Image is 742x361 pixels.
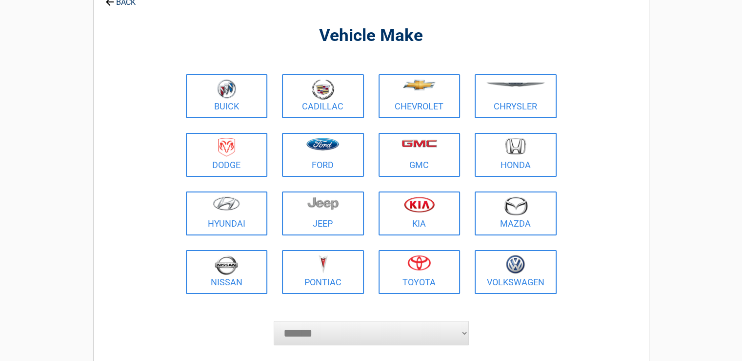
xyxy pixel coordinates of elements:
[186,250,268,294] a: Nissan
[403,80,436,90] img: chevrolet
[486,83,545,87] img: chrysler
[379,250,461,294] a: Toyota
[475,191,557,235] a: Mazda
[282,133,364,177] a: Ford
[506,255,525,274] img: volkswagen
[379,74,461,118] a: Chevrolet
[217,79,236,99] img: buick
[407,255,431,271] img: toyota
[183,24,559,47] h2: Vehicle Make
[401,139,437,148] img: gmc
[186,191,268,235] a: Hyundai
[318,255,328,274] img: pontiac
[505,138,526,155] img: honda
[282,191,364,235] a: Jeep
[503,196,528,215] img: mazda
[379,191,461,235] a: Kia
[218,138,235,157] img: dodge
[475,250,557,294] a: Volkswagen
[282,250,364,294] a: Pontiac
[404,196,435,212] img: kia
[312,79,334,100] img: cadillac
[307,196,339,210] img: jeep
[215,255,238,275] img: nissan
[186,133,268,177] a: Dodge
[306,138,339,150] img: ford
[186,74,268,118] a: Buick
[475,133,557,177] a: Honda
[379,133,461,177] a: GMC
[213,196,240,211] img: hyundai
[282,74,364,118] a: Cadillac
[475,74,557,118] a: Chrysler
